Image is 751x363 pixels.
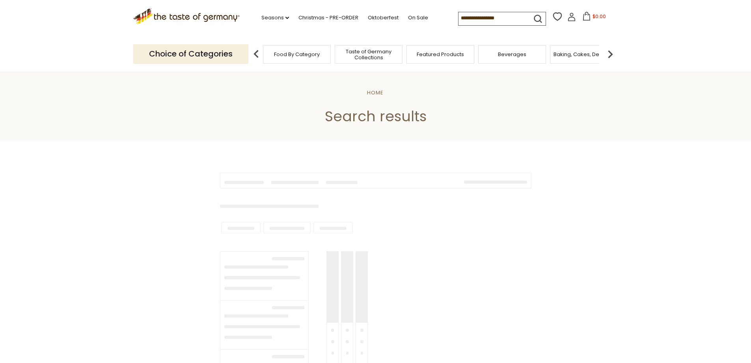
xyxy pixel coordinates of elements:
[498,51,526,57] a: Beverages
[274,51,320,57] a: Food By Category
[593,13,606,20] span: $0.00
[368,13,399,22] a: Oktoberfest
[602,46,618,62] img: next arrow
[298,13,358,22] a: Christmas - PRE-ORDER
[553,51,615,57] a: Baking, Cakes, Desserts
[408,13,428,22] a: On Sale
[24,107,727,125] h1: Search results
[337,49,400,60] a: Taste of Germany Collections
[367,89,384,96] a: Home
[417,51,464,57] a: Featured Products
[261,13,289,22] a: Seasons
[248,46,264,62] img: previous arrow
[578,12,611,24] button: $0.00
[133,44,248,64] p: Choice of Categories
